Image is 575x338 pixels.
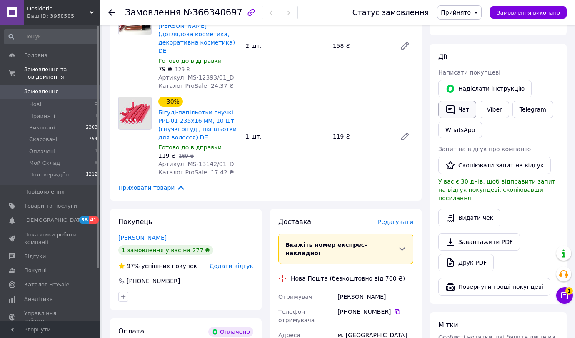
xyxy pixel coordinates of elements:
span: Управління сайтом [24,310,77,325]
span: Оплачені [29,148,55,155]
a: Друк PDF [438,254,494,271]
span: 1 [95,112,97,120]
a: Редагувати [397,37,413,54]
img: Бігуді-папільотки гнучкі PPL-01 235х16 мм, 10 шт (гнучкі бігуді, папільотки для волосся) DE [119,97,151,129]
span: Каталог ProSale: 17.42 ₴ [158,169,234,176]
span: Замовлення виконано [497,10,560,16]
button: Чат з покупцем1 [556,287,573,304]
span: 1 [565,285,573,293]
div: [PHONE_NUMBER] [337,308,413,316]
span: 97% [127,263,140,269]
button: Замовлення виконано [490,6,567,19]
span: 58 [79,216,89,224]
span: Покупець [118,218,152,226]
span: Подтверждён [29,171,69,179]
span: Аналітика [24,296,53,303]
span: Покупці [24,267,47,274]
span: 41.79 ₴ [535,20,558,26]
span: [DEMOGRAPHIC_DATA] [24,216,86,224]
span: 119 ₴ [158,152,176,159]
span: Скасовані [29,136,57,143]
span: Комісія за замовлення [438,20,507,26]
span: Desiderio [27,5,90,12]
span: Редагувати [378,219,413,225]
span: Приховати товари [118,183,185,192]
button: Скопіювати запит на відгук [438,157,551,174]
div: −30% [158,97,183,107]
span: Замовлення [24,88,59,95]
span: Артикул: MS-12393/01_D [158,74,234,81]
span: Прийняті [29,112,55,120]
div: Ваш ID: 3958585 [27,12,100,20]
span: Каталог ProSale: 24.37 ₴ [158,82,234,89]
span: 2303 [86,124,97,132]
span: Написати покупцеві [438,69,500,76]
div: успішних покупок [118,262,197,270]
button: Видати чек [438,209,500,226]
span: Каталог ProSale [24,281,69,288]
span: Вкажіть номер експрес-накладної [285,241,367,256]
span: Нові [29,101,41,108]
div: 2 шт. [242,40,329,52]
div: 119 ₴ [330,131,393,142]
a: Завантажити PDF [438,233,520,251]
button: Надіслати інструкцію [438,80,532,97]
span: Оплата [118,327,144,335]
span: 169 ₴ [179,153,194,159]
span: Замовлення [125,7,181,17]
div: [PERSON_NAME] [336,289,415,304]
span: Додати відгук [210,263,253,269]
input: Пошук [4,29,98,44]
a: Редагувати [397,128,413,145]
a: WhatsApp [438,122,482,138]
span: Виконані [29,124,55,132]
span: Показники роботи компанії [24,231,77,246]
span: Доставка [278,218,311,226]
button: Чат [438,101,476,118]
span: 79 ₴ [158,66,172,72]
a: Бігуді-папільотки гнучкі PPL-01 235х16 мм, 10 шт (гнучкі бігуді, папільотки для волосся) DE [158,109,237,141]
span: Головна [24,52,47,59]
a: Telegram [512,101,553,118]
span: Запит на відгук про компанію [438,146,531,152]
span: 1 [95,148,97,155]
span: 8 [95,159,97,167]
span: Відгуки [24,253,46,260]
span: Замовлення та повідомлення [24,66,100,81]
span: Артикул: MS-13142/01_D [158,161,234,167]
div: 1 замовлення у вас на 277 ₴ [118,245,213,255]
a: [PERSON_NAME] [118,234,167,241]
span: 754 [89,136,97,143]
a: Viber [480,101,509,118]
div: [PHONE_NUMBER] [126,277,181,285]
div: Статус замовлення [352,8,429,17]
div: 1 шт. [242,131,329,142]
span: Мітки [438,321,458,329]
span: 0 [95,101,97,108]
span: Отримувач [278,293,312,300]
a: Рідка матова помада [PERSON_NAME] (доглядова косметика, декоративна косметика) DE [158,14,235,54]
span: 1212 [86,171,97,179]
span: Готово до відправки [158,144,222,151]
span: Готово до відправки [158,57,222,64]
span: У вас є 30 днів, щоб відправити запит на відгук покупцеві, скопіювавши посилання. [438,178,555,201]
span: №366340697 [183,7,242,17]
span: Дії [438,52,447,60]
div: 158 ₴ [330,40,393,52]
div: Повернутися назад [108,8,115,17]
span: Товари та послуги [24,202,77,210]
button: Повернути гроші покупцеві [438,278,550,296]
div: Оплачено [208,327,253,337]
span: 129 ₴ [175,67,190,72]
span: Телефон отримувача [278,308,315,323]
span: Повідомлення [24,188,65,196]
span: 41 [89,216,98,224]
div: Нова Пошта (безкоштовно від 700 ₴) [289,274,407,283]
span: Мой Склад [29,159,60,167]
span: Прийнято [441,9,471,16]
